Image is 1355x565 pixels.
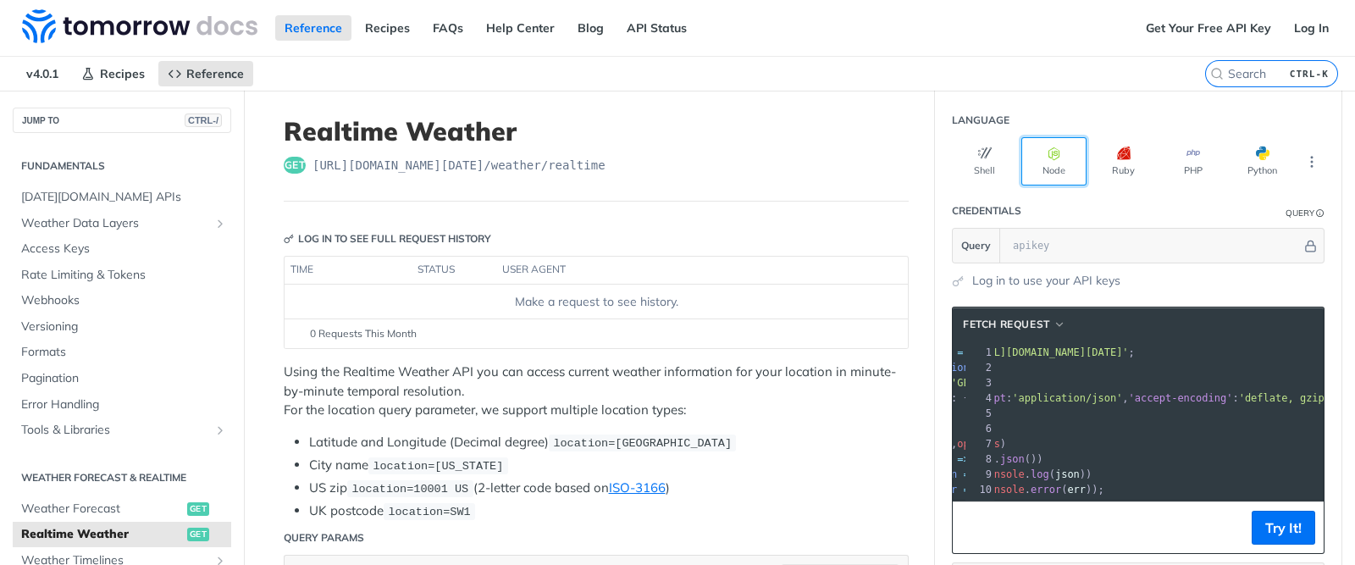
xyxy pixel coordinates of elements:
button: JUMP TOCTRL-/ [13,108,231,133]
span: console [982,484,1025,496]
span: options [932,362,976,374]
span: fetch Request [963,317,1050,332]
li: UK postcode [309,501,909,521]
div: 1 [965,345,994,360]
span: Weather Data Layers [21,215,209,232]
span: location=[GEOGRAPHIC_DATA] [553,437,732,450]
div: Query Params [284,530,364,546]
a: Blog [568,15,613,41]
div: Language [952,113,1009,128]
a: Help Center [477,15,564,41]
button: fetch Request [957,316,1071,333]
span: Webhooks [21,292,227,309]
span: location=[US_STATE] [373,460,503,473]
div: 4 [965,391,994,406]
span: 'accept-encoding' [1129,392,1233,404]
li: Latitude and Longitude (Decimal degree) [309,433,909,452]
span: log [1031,468,1049,480]
div: Log in to see full request history [284,231,491,246]
th: status [412,257,496,284]
button: Query [953,229,1000,263]
a: FAQs [423,15,473,41]
li: City name [309,456,909,475]
div: Make a request to see history. [291,293,901,311]
div: QueryInformation [1286,207,1325,219]
span: Weather Forecast [21,501,183,518]
span: Tools & Libraries [21,422,209,439]
span: 'application/json' [1012,392,1122,404]
span: => [964,484,976,496]
a: Webhooks [13,288,231,313]
svg: Search [1210,67,1224,80]
li: US zip (2-letter code based on ) [309,479,909,498]
a: Weather Data LayersShow subpages for Weather Data Layers [13,211,231,236]
span: get [187,528,209,541]
div: Credentials [952,203,1021,219]
button: Show subpages for Weather Data Layers [213,217,227,230]
svg: More ellipsis [1304,154,1319,169]
kbd: CTRL-K [1286,65,1333,82]
span: err [1067,484,1086,496]
button: Try It! [1252,511,1315,545]
div: 10 [965,482,994,497]
span: Query [961,238,991,253]
span: Reference [186,66,244,81]
button: Shell [952,137,1017,186]
img: Tomorrow.io Weather API Docs [22,9,257,43]
span: Realtime Weather [21,526,183,543]
div: 5 [965,406,994,421]
a: Log In [1285,15,1338,41]
a: Pagination [13,366,231,391]
span: v4.0.1 [17,61,68,86]
div: 8 [965,451,994,467]
a: Versioning [13,314,231,340]
span: Recipes [100,66,145,81]
span: 0 Requests This Month [310,326,417,341]
a: API Status [617,15,696,41]
svg: Key [284,234,294,244]
div: 9 [965,467,994,482]
p: Using the Realtime Weather API you can access current weather information for your location in mi... [284,363,909,420]
span: json [1000,453,1025,465]
a: Reference [158,61,253,86]
span: CTRL-/ [185,114,222,127]
a: Log in to use your API keys [972,272,1120,290]
span: get [284,157,306,174]
a: Recipes [356,15,419,41]
h2: Fundamentals [13,158,231,174]
span: => [957,453,969,465]
a: Access Keys [13,236,231,262]
button: PHP [1160,137,1225,186]
a: Error Handling [13,392,231,418]
span: = [957,346,963,358]
th: time [285,257,412,284]
span: error [1031,484,1061,496]
span: options [957,438,1000,450]
input: apikey [1004,229,1302,263]
span: Versioning [21,319,227,335]
a: Recipes [72,61,154,86]
div: 2 [965,360,994,375]
span: Error Handling [21,396,227,413]
span: '[URL][DOMAIN_NAME][DATE]' [970,346,1129,358]
div: 7 [965,436,994,451]
a: Reference [275,15,351,41]
button: Hide [1302,237,1319,254]
span: location=10001 US [351,483,468,496]
span: Rate Limiting & Tokens [21,267,227,284]
div: 6 [965,421,994,436]
button: Copy to clipboard [961,515,985,540]
span: Access Keys [21,241,227,258]
div: 3 [965,375,994,391]
button: Node [1021,137,1087,186]
button: Python [1230,137,1295,186]
span: location=SW1 [388,506,470,518]
a: Formats [13,340,231,365]
a: Weather Forecastget [13,496,231,522]
span: ; [896,346,1135,358]
a: Tools & LibrariesShow subpages for Tools & Libraries [13,418,231,443]
span: => [964,468,976,480]
span: https://api.tomorrow.io/v4/weather/realtime [312,157,606,174]
span: [DATE][DOMAIN_NAME] APIs [21,189,227,206]
span: 'deflate, gzip, br' [1239,392,1355,404]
